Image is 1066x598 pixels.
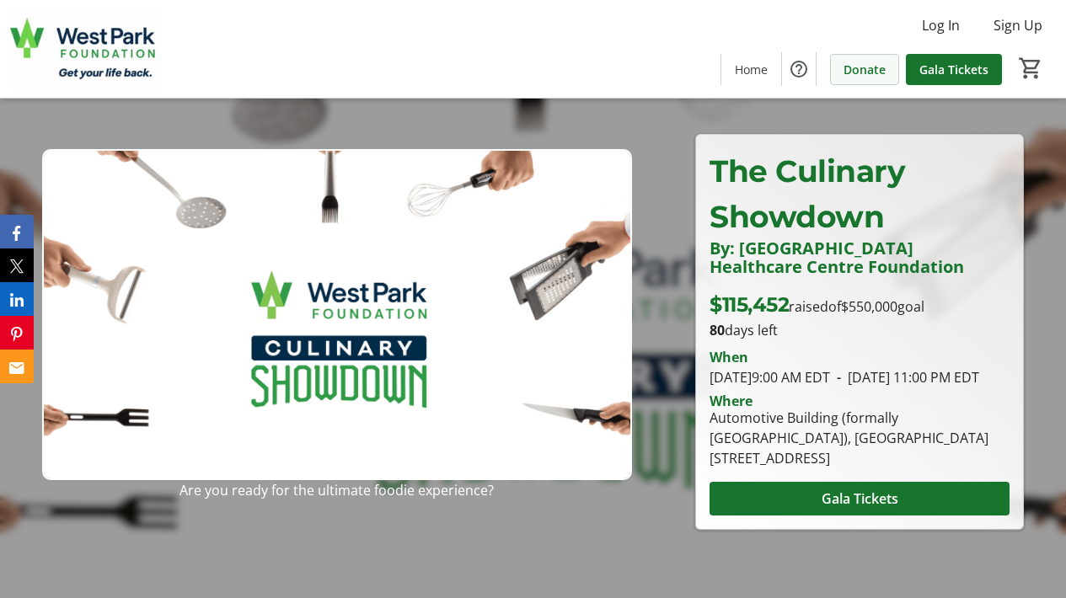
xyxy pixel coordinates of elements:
[10,7,160,91] img: West Park Healthcare Centre Foundation's Logo
[710,408,1010,448] div: Automotive Building (formally [GEOGRAPHIC_DATA]), [GEOGRAPHIC_DATA]
[830,368,848,387] span: -
[710,152,905,235] span: The Culinary Showdown
[710,237,964,278] span: By: [GEOGRAPHIC_DATA] Healthcare Centre Foundation
[830,368,979,387] span: [DATE] 11:00 PM EDT
[710,290,924,320] p: raised of goal
[830,54,899,85] a: Donate
[42,149,632,481] img: Campaign CTA Media Photo
[710,292,789,317] span: $115,452
[710,448,1010,468] div: [STREET_ADDRESS]
[922,15,960,35] span: Log In
[919,61,988,78] span: Gala Tickets
[782,52,816,86] button: Help
[906,54,1002,85] a: Gala Tickets
[721,54,781,85] a: Home
[710,321,725,339] span: 80
[1015,53,1046,83] button: Cart
[710,482,1010,515] button: Gala Tickets
[735,61,768,78] span: Home
[710,368,830,387] span: [DATE] 9:00 AM EDT
[994,15,1042,35] span: Sign Up
[822,489,898,509] span: Gala Tickets
[710,320,1010,340] p: days left
[179,481,494,499] span: Are you ready for the ultimate foodie experience?
[710,347,748,367] div: When
[980,12,1056,39] button: Sign Up
[710,394,753,408] div: Where
[844,61,886,78] span: Donate
[841,297,897,316] span: $550,000
[908,12,973,39] button: Log In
